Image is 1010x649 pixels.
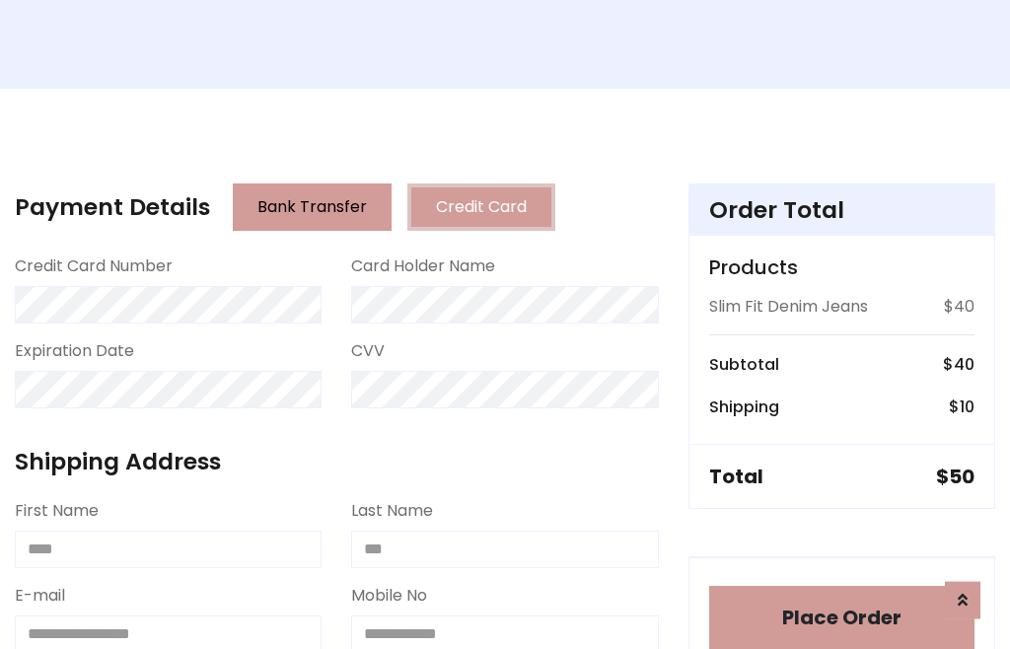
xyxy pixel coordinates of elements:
span: 50 [949,463,974,490]
label: E-mail [15,584,65,608]
label: Expiration Date [15,339,134,363]
label: Last Name [351,499,433,523]
h6: Subtotal [709,355,779,374]
p: Slim Fit Denim Jeans [709,295,868,319]
h4: Shipping Address [15,448,659,475]
h5: Products [709,255,974,279]
h6: $ [943,355,974,374]
button: Credit Card [407,183,555,231]
h4: Order Total [709,196,974,224]
span: 40 [954,353,974,376]
label: Credit Card Number [15,254,173,278]
button: Bank Transfer [233,183,392,231]
label: Mobile No [351,584,427,608]
label: Card Holder Name [351,254,495,278]
h6: $ [949,397,974,416]
label: First Name [15,499,99,523]
h4: Payment Details [15,193,210,221]
span: 10 [960,396,974,418]
p: $40 [944,295,974,319]
h5: Total [709,465,763,488]
button: Place Order [709,586,974,649]
h6: Shipping [709,397,779,416]
h5: $ [936,465,974,488]
label: CVV [351,339,385,363]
